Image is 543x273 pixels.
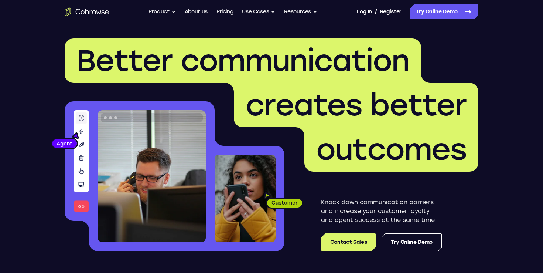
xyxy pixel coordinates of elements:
[380,4,402,19] a: Register
[357,4,372,19] a: Log In
[76,43,409,78] span: Better communication
[321,198,442,225] p: Knock down communication barriers and increase your customer loyalty and agent success at the sam...
[65,7,109,16] a: Go to the home page
[185,4,208,19] a: About us
[284,4,317,19] button: Resources
[246,87,467,123] span: creates better
[215,155,276,242] img: A customer holding their phone
[216,4,233,19] a: Pricing
[382,233,442,251] a: Try Online Demo
[148,4,176,19] button: Product
[316,132,467,167] span: outcomes
[321,233,376,251] a: Contact Sales
[375,7,377,16] span: /
[98,110,206,242] img: A customer support agent talking on the phone
[410,4,478,19] a: Try Online Demo
[242,4,275,19] button: Use Cases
